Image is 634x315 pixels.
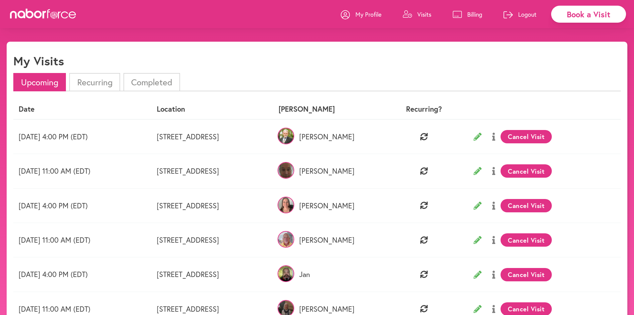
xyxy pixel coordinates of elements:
p: [PERSON_NAME] [279,201,380,210]
button: Cancel Visit [501,233,552,247]
p: [PERSON_NAME] [279,305,380,313]
img: 6WarwBjQCq9a7sexrteG [278,231,294,248]
th: Date [13,99,151,119]
p: Billing [467,10,482,18]
h1: My Visits [13,54,64,68]
td: [STREET_ADDRESS] [151,119,273,154]
td: [STREET_ADDRESS] [151,188,273,223]
li: Recurring [69,73,120,91]
div: Book a Visit [551,6,626,23]
button: Cancel Visit [501,164,552,178]
p: [PERSON_NAME] [279,236,380,244]
button: Cancel Visit [501,268,552,281]
th: Location [151,99,273,119]
p: [PERSON_NAME] [279,167,380,175]
img: VpbglKh1S52pC0i8HIlA [278,128,294,144]
a: My Profile [341,4,381,24]
td: [STREET_ADDRESS] [151,223,273,257]
td: [STREET_ADDRESS] [151,154,273,188]
a: Visits [403,4,431,24]
a: Billing [453,4,482,24]
img: CcjK3wRqRF67vQUusxtF [278,162,294,179]
img: xl1XQQG9RiyRcsUQsj6u [278,197,294,213]
p: Visits [417,10,431,18]
td: [STREET_ADDRESS] [151,257,273,292]
p: [PERSON_NAME] [279,132,380,141]
button: Cancel Visit [501,199,552,212]
td: [DATE] 4:00 PM (EDT) [13,188,151,223]
td: [DATE] 4:00 PM (EDT) [13,119,151,154]
button: Cancel Visit [501,130,552,143]
td: [DATE] 11:00 AM (EDT) [13,154,151,188]
th: Recurring? [385,99,463,119]
td: [DATE] 4:00 PM (EDT) [13,257,151,292]
td: [DATE] 11:00 AM (EDT) [13,223,151,257]
p: Logout [518,10,536,18]
p: Jan [279,270,380,279]
li: Upcoming [13,73,66,91]
img: AYLkkhyBQLqLBtzhxy7X [278,265,294,282]
li: Completed [123,73,180,91]
a: Logout [504,4,536,24]
th: [PERSON_NAME] [273,99,385,119]
p: My Profile [355,10,381,18]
